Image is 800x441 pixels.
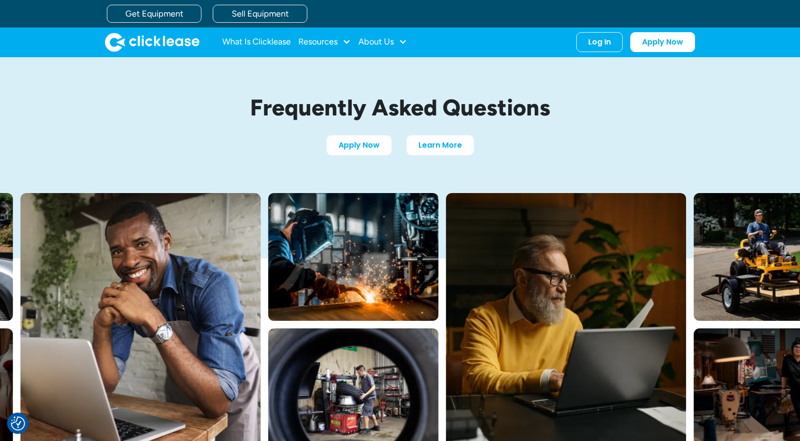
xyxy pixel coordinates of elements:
div: Log In [588,37,611,47]
h1: Frequently Asked Questions [178,95,622,120]
a: Get Equipment [107,5,201,23]
a: What Is Clicklease [222,33,291,52]
a: Sell Equipment [213,5,307,23]
a: Learn More [407,135,474,155]
a: Apply Now [630,32,695,52]
div: About Us [358,33,407,52]
button: Consent Preferences [11,416,25,431]
img: A welder in a large mask working on a large pipe [268,193,438,321]
img: Clicklease logo [105,33,200,52]
div: Resources [298,33,351,52]
a: Apply Now [327,135,391,155]
a: home [105,33,200,52]
img: Revisit consent button [11,416,25,431]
